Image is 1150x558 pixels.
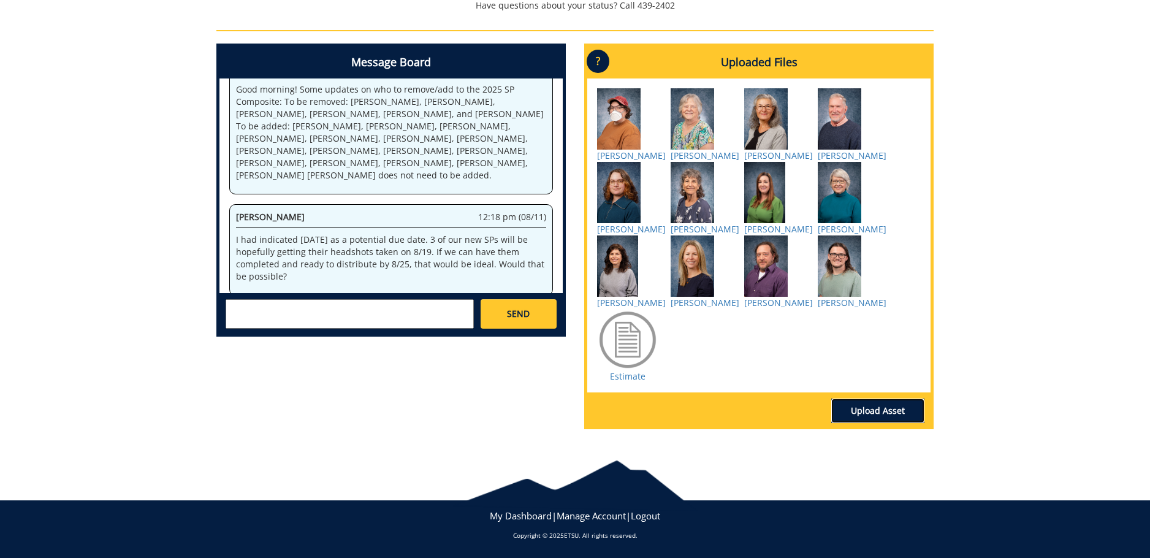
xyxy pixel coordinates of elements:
a: [PERSON_NAME] [818,150,886,161]
p: I had indicated [DATE] as a potential due date. 3 of our new SPs will be hopefully getting their ... [236,234,546,283]
a: [PERSON_NAME] [671,150,739,161]
span: 12:18 pm (08/11) [478,211,546,223]
p: ? [587,50,609,73]
a: [PERSON_NAME] [744,150,813,161]
a: ETSU [564,531,579,540]
a: Logout [631,510,660,522]
span: [PERSON_NAME] [236,211,305,223]
textarea: messageToSend [226,299,474,329]
a: Estimate [610,370,645,382]
a: Upload Asset [831,399,924,423]
h4: Message Board [219,47,563,78]
p: Good morning! Some updates on who to remove/add to the 2025 SP Composite: To be removed: [PERSON_... [236,83,546,182]
a: SEND [481,299,557,329]
a: [PERSON_NAME] [597,223,666,235]
h4: Uploaded Files [587,47,931,78]
a: [PERSON_NAME] [597,150,666,161]
a: Manage Account [557,510,626,522]
a: [PERSON_NAME] [818,223,886,235]
a: [PERSON_NAME] [597,297,666,308]
a: [PERSON_NAME] [671,297,739,308]
a: [PERSON_NAME] [744,297,813,308]
a: My Dashboard [490,510,552,522]
a: [PERSON_NAME] [744,223,813,235]
span: SEND [507,308,530,320]
a: [PERSON_NAME] [818,297,886,308]
a: [PERSON_NAME] [671,223,739,235]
